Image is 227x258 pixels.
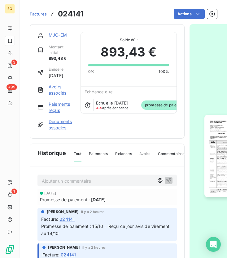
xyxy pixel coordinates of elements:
span: [DATE] [44,191,56,195]
span: Échéance due [85,89,113,94]
a: Factures [30,11,47,17]
span: [PERSON_NAME] [47,209,79,215]
a: Avoirs associés [49,84,73,96]
a: Documents associés [49,118,73,131]
span: 024141 [59,216,75,222]
span: Commentaires [158,151,185,162]
span: Historique [37,149,66,157]
span: Promesse de paiement : [40,196,90,203]
span: Relances [115,151,132,162]
div: Open Intercom Messenger [206,237,221,252]
span: Avoirs [139,151,151,162]
span: Solde dû : [88,37,169,43]
span: Promesse de paiement : 15/10 : Reçu ce jour avis de virement au 14/10 [41,224,171,236]
span: Facture : [41,216,58,222]
img: Logo LeanPay [5,244,15,254]
span: 893,43 € [101,43,156,61]
span: [DATE] [91,196,106,203]
span: Émise le [49,67,63,72]
button: Actions [174,9,205,19]
span: il y a 2 heures [81,210,104,214]
span: promesse de paiement [141,100,190,110]
span: 893,43 € [49,56,73,62]
span: 024141 [61,251,76,258]
span: 1 [11,189,17,194]
a: MJC-EM [49,32,67,38]
h3: 024141 [58,8,83,20]
span: 100% [159,69,169,74]
span: +99 [7,84,17,90]
span: Factures [30,11,47,16]
span: Tout [74,151,82,162]
a: Paiements reçus [49,101,73,113]
span: après échéance [96,106,129,110]
span: 3 [11,60,17,65]
span: 0% [88,69,94,74]
span: [DATE] [49,72,63,79]
span: [PERSON_NAME] [48,245,80,250]
span: il y a 2 heures [82,246,106,249]
span: Facture : [42,251,59,258]
span: Montant initial [49,44,73,56]
span: J+5 [96,106,102,110]
span: Échue le [DATE] [96,100,128,105]
span: Paiements [89,151,108,162]
div: EQ [5,4,15,14]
